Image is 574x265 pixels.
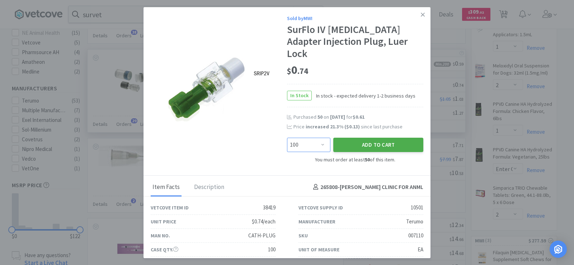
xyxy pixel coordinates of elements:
span: $ [287,66,291,76]
div: Terumo [406,217,423,226]
div: Price since last purchase [293,123,423,131]
div: Item Facts [151,179,182,197]
div: Vetcove Item ID [151,204,189,212]
div: Unit Price [151,218,176,226]
div: Unit of Measure [298,246,339,254]
img: f785e975e4b545a7b76cca0c805d2bb9_10501.png [165,57,273,122]
span: 50 [317,114,323,120]
div: CATH-PLUG [248,231,276,240]
strong: 50 [365,156,370,163]
button: Add to Cart [333,138,423,152]
span: In Stock [287,91,311,100]
div: Manufacturer [298,218,335,226]
span: increased 21.3 % ( ) [306,123,360,130]
span: [DATE] [330,114,345,120]
div: Case Qty. [151,246,178,254]
span: $0.61 [353,114,364,120]
div: $0.74/each [252,217,276,226]
div: 38419 [263,203,276,212]
div: 007110 [408,231,423,240]
div: SKU [298,232,308,240]
span: $0.13 [346,123,358,130]
div: Sold by MWI [287,14,423,22]
div: Vetcove Supply ID [298,204,343,212]
div: Description [192,179,226,197]
div: Man No. [151,232,170,240]
span: . 74 [297,66,308,76]
div: SurFlo IV [MEDICAL_DATA] Adapter Injection Plug, Luer Lock [287,24,423,60]
h4: 265808 - [PERSON_NAME] CLINIC FOR ANML [310,183,423,192]
span: In stock - expected delivery 1-2 business days [312,92,415,100]
span: 0 [287,63,308,77]
div: You must order at least of this item. [287,156,423,164]
div: 10501 [411,203,423,212]
div: EA [418,245,423,254]
div: Purchased on for [293,114,423,121]
div: 100 [268,245,276,254]
div: Open Intercom Messenger [550,241,567,258]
